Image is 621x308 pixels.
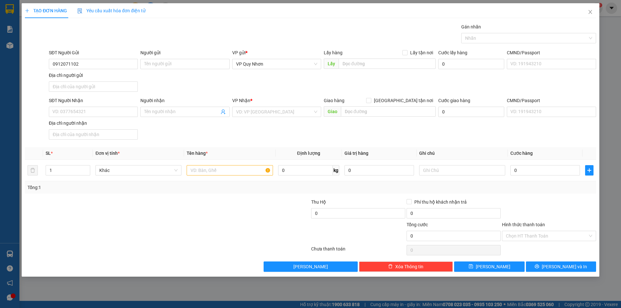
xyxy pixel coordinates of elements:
[187,165,273,175] input: VD: Bàn, Ghế
[438,107,504,117] input: Cước giao hàng
[417,147,508,160] th: Ghi chú
[49,97,138,104] div: SĐT Người Nhận
[461,24,481,29] label: Gán nhãn
[310,245,406,257] div: Chưa thanh toán
[232,98,250,103] span: VP Nhận
[25,8,29,13] span: plus
[510,151,533,156] span: Cước hàng
[221,109,226,114] span: user-add
[77,8,82,14] img: icon
[49,49,138,56] div: SĐT Người Gửi
[236,59,317,69] span: VP Quy Nhơn
[388,264,393,269] span: delete
[311,199,326,205] span: Thu Hộ
[46,151,51,156] span: SL
[324,58,339,69] span: Lấy
[438,59,504,69] input: Cước lấy hàng
[395,263,423,270] span: Xóa Thông tin
[140,97,229,104] div: Người nhận
[324,106,341,117] span: Giao
[25,8,67,13] span: TẠO ĐƠN HÀNG
[95,151,120,156] span: Đơn vị tính
[438,50,467,55] label: Cước lấy hàng
[324,98,344,103] span: Giao hàng
[293,263,328,270] span: [PERSON_NAME]
[333,165,339,175] span: kg
[49,120,138,127] div: Địa chỉ người nhận
[585,168,593,173] span: plus
[585,165,594,175] button: plus
[476,263,510,270] span: [PERSON_NAME]
[27,165,38,175] button: delete
[27,184,240,191] div: Tổng: 1
[454,261,524,272] button: save[PERSON_NAME]
[581,3,599,21] button: Close
[526,261,596,272] button: printer[PERSON_NAME] và In
[99,165,178,175] span: Khác
[77,8,146,13] span: Yêu cầu xuất hóa đơn điện tử
[324,50,343,55] span: Lấy hàng
[339,58,436,69] input: Dọc đường
[507,49,596,56] div: CMND/Passport
[371,97,436,104] span: [GEOGRAPHIC_DATA] tận nơi
[469,264,473,269] span: save
[542,263,587,270] span: [PERSON_NAME] và In
[140,49,229,56] div: Người gửi
[344,165,414,175] input: 0
[359,261,453,272] button: deleteXóa Thông tin
[264,261,358,272] button: [PERSON_NAME]
[49,72,138,79] div: Địa chỉ người gửi
[588,9,593,15] span: close
[507,97,596,104] div: CMND/Passport
[407,222,428,227] span: Tổng cước
[232,49,321,56] div: VP gửi
[344,151,368,156] span: Giá trị hàng
[408,49,436,56] span: Lấy tận nơi
[535,264,539,269] span: printer
[297,151,320,156] span: Định lượng
[419,165,505,175] input: Ghi Chú
[49,81,138,92] input: Địa chỉ của người gửi
[412,198,469,206] span: Phí thu hộ khách nhận trả
[187,151,208,156] span: Tên hàng
[49,129,138,140] input: Địa chỉ của người nhận
[341,106,436,117] input: Dọc đường
[502,222,545,227] label: Hình thức thanh toán
[438,98,470,103] label: Cước giao hàng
